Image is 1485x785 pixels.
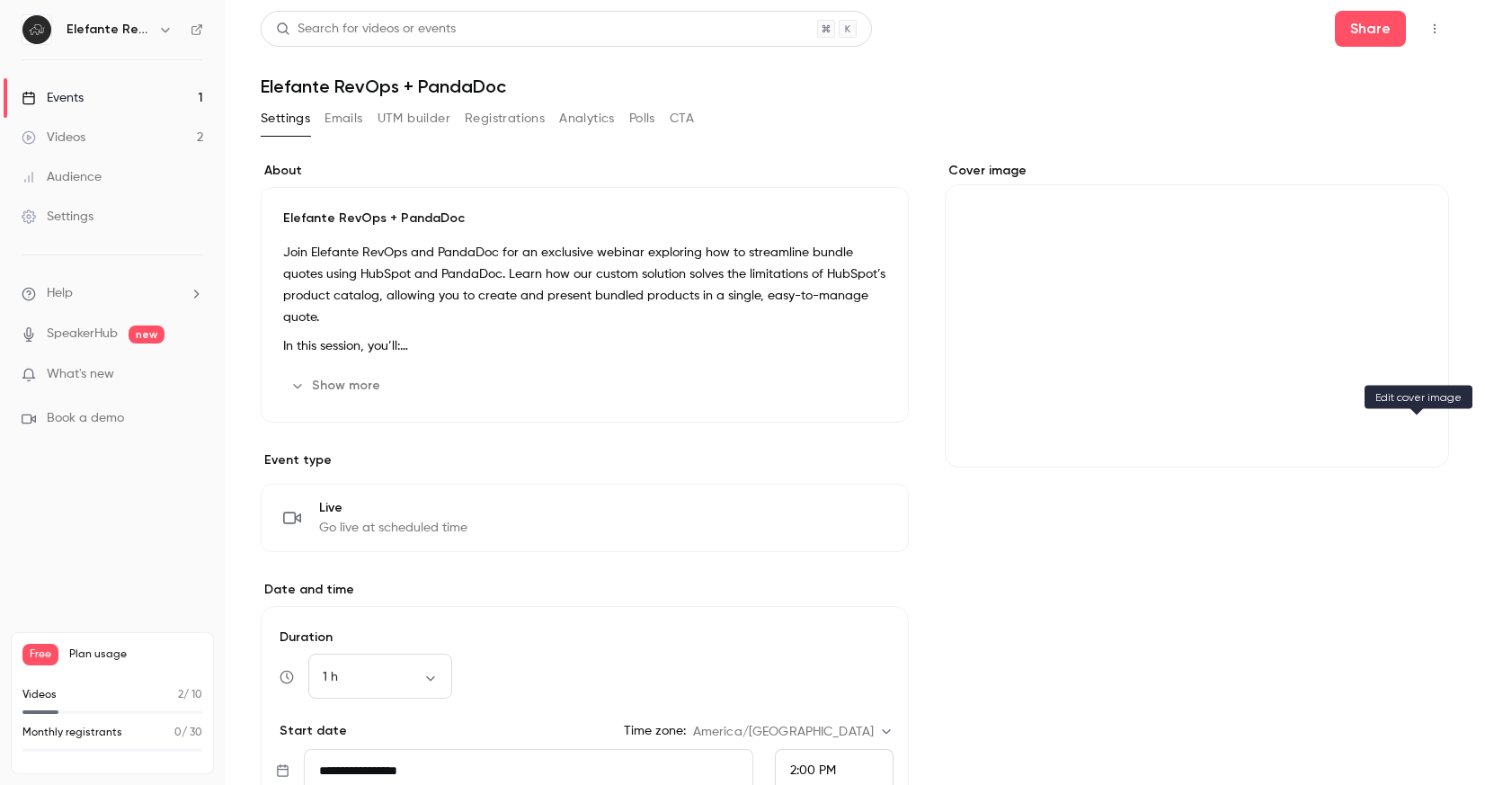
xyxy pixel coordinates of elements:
p: Join Elefante RevOps and PandaDoc for an exclusive webinar exploring how to streamline bundle quo... [283,242,886,328]
button: Analytics [559,104,615,133]
div: Events [22,89,84,107]
section: Cover image [945,162,1449,468]
span: Free [22,644,58,665]
div: 1 h [308,668,452,686]
p: / 10 [178,687,202,703]
p: Monthly registrants [22,725,122,741]
span: Go live at scheduled time [319,519,467,537]
div: America/[GEOGRAPHIC_DATA] [693,723,894,741]
h6: Elefante RevOps [67,21,151,39]
span: Help [47,284,73,303]
button: Polls [629,104,655,133]
label: Date and time [261,581,909,599]
h1: Elefante RevOps + PandaDoc [261,76,1449,97]
button: UTM builder [378,104,450,133]
img: Elefante RevOps [22,15,51,44]
label: Time zone: [624,722,686,740]
li: help-dropdown-opener [22,284,203,303]
a: SpeakerHub [47,325,118,343]
div: Videos [22,129,85,147]
span: 2 [178,690,183,700]
div: Audience [22,168,102,186]
p: Elefante RevOps + PandaDoc [283,210,886,227]
div: Settings [22,208,93,226]
span: Live [319,499,467,517]
button: Emails [325,104,362,133]
span: 0 [174,727,182,738]
p: Start date [276,722,347,740]
button: Show more [283,371,391,400]
button: Settings [261,104,310,133]
button: Registrations [465,104,545,133]
div: Search for videos or events [276,20,456,39]
span: 2:00 PM [790,764,836,777]
label: Duration [276,629,894,647]
span: Plan usage [69,647,202,662]
p: Event type [261,451,909,469]
p: In this session, you’ll: [283,335,886,357]
button: CTA [670,104,694,133]
button: Share [1335,11,1406,47]
span: new [129,326,165,343]
span: What's new [47,365,114,384]
label: About [261,162,909,180]
p: Videos [22,687,57,703]
p: / 30 [174,725,202,741]
span: Book a demo [47,409,124,428]
label: Cover image [945,162,1449,180]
